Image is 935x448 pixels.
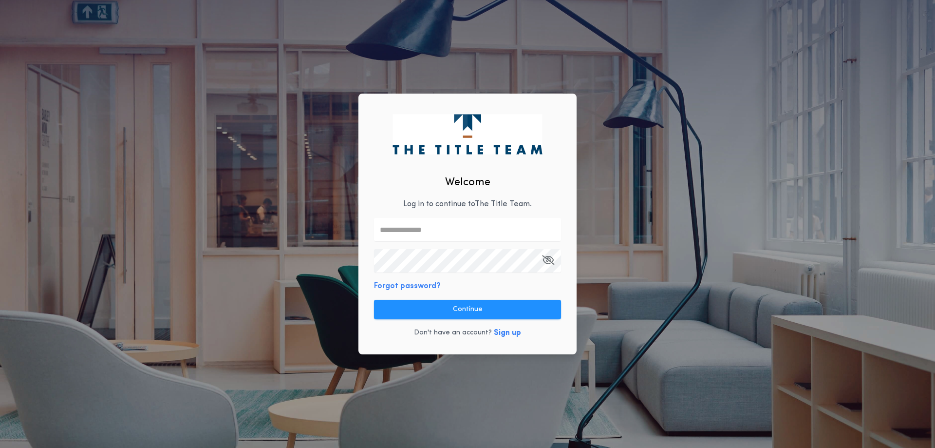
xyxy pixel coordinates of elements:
[403,198,532,210] p: Log in to continue to The Title Team .
[393,114,542,154] img: logo
[494,327,521,339] button: Sign up
[414,328,492,338] p: Don't have an account?
[445,175,490,191] h2: Welcome
[374,249,561,273] input: Open Keeper Popup
[542,249,554,273] button: Open Keeper Popup
[374,280,441,292] button: Forgot password?
[374,300,561,319] button: Continue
